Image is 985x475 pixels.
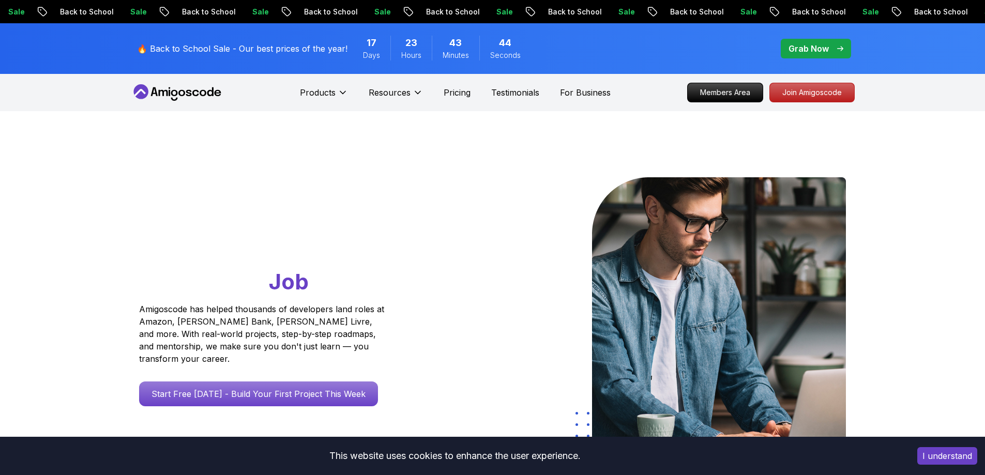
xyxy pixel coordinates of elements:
h1: Go From Learning to Hired: Master Java, Spring Boot & Cloud Skills That Get You the [139,177,424,297]
p: Back to School [903,7,973,17]
div: This website uses cookies to enhance the user experience. [8,445,902,467]
p: Back to School [293,7,363,17]
p: Sale [485,7,518,17]
span: Minutes [443,50,469,60]
button: Products [300,86,348,107]
button: Resources [369,86,423,107]
p: Sale [851,7,884,17]
p: Products [300,86,336,99]
p: Amigoscode has helped thousands of developers land roles at Amazon, [PERSON_NAME] Bank, [PERSON_N... [139,303,387,365]
span: Days [363,50,380,60]
p: Sale [363,7,396,17]
a: Start Free [DATE] - Build Your First Project This Week [139,381,378,406]
a: For Business [560,86,611,99]
span: 23 Hours [405,36,417,50]
p: Grab Now [789,42,829,55]
a: Join Amigoscode [769,83,855,102]
p: Back to School [415,7,485,17]
p: Resources [369,86,411,99]
p: Back to School [171,7,241,17]
p: 🔥 Back to School Sale - Our best prices of the year! [137,42,347,55]
span: 43 Minutes [449,36,462,50]
span: Job [269,268,309,295]
p: Sale [729,7,762,17]
span: 17 Days [367,36,376,50]
p: Back to School [537,7,607,17]
p: Sale [607,7,640,17]
span: Seconds [490,50,521,60]
a: Pricing [444,86,471,99]
p: Back to School [49,7,119,17]
a: Testimonials [491,86,539,99]
p: Members Area [688,83,763,102]
p: Back to School [659,7,729,17]
p: Sale [119,7,152,17]
a: Members Area [687,83,763,102]
span: 44 Seconds [499,36,511,50]
p: Back to School [781,7,851,17]
p: Sale [241,7,274,17]
button: Accept cookies [917,447,977,465]
p: Join Amigoscode [770,83,854,102]
img: hero [592,177,846,443]
span: Hours [401,50,421,60]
